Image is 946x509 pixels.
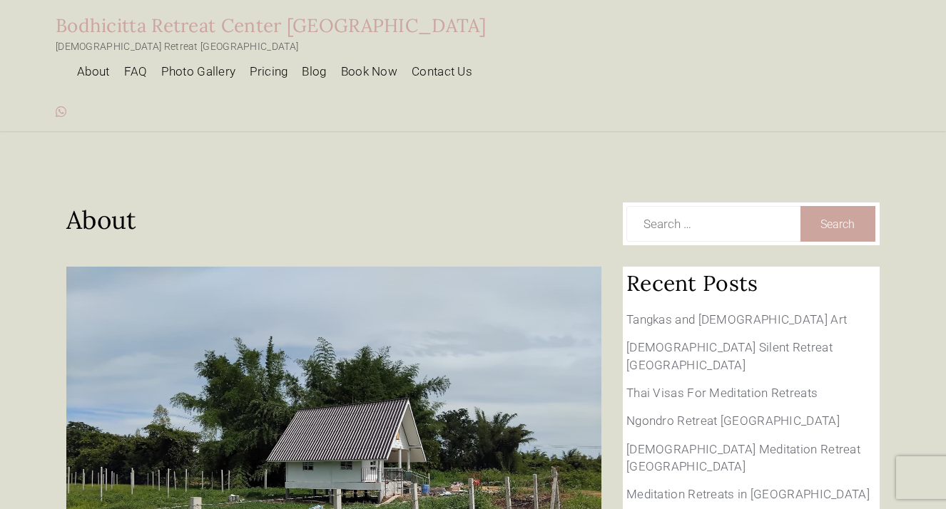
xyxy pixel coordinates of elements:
[401,64,476,89] a: Contact Us
[626,413,840,428] a: Ngondro Retreat [GEOGRAPHIC_DATA]
[239,64,291,89] a: Pricing
[626,442,860,473] a: [DEMOGRAPHIC_DATA] Meditation Retreat [GEOGRAPHIC_DATA]
[626,312,847,327] a: Tangkas and [DEMOGRAPHIC_DATA] Art
[330,64,401,89] a: Book Now
[800,206,875,242] input: Search
[56,40,486,54] p: [DEMOGRAPHIC_DATA] Retreat [GEOGRAPHIC_DATA]
[626,340,833,371] a: [DEMOGRAPHIC_DATA] Silent Retreat [GEOGRAPHIC_DATA]
[66,202,601,238] h1: About
[113,64,151,89] a: FAQ
[626,487,870,501] a: Meditation Retreats in [GEOGRAPHIC_DATA]
[56,14,486,37] a: Bodhicitta Retreat Center [GEOGRAPHIC_DATA]
[291,64,330,89] a: Blog
[626,386,818,400] a: Thai Visas For Meditation Retreats
[626,270,876,297] h2: Recent Posts
[151,64,239,89] a: Photo Gallery
[66,64,113,89] a: About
